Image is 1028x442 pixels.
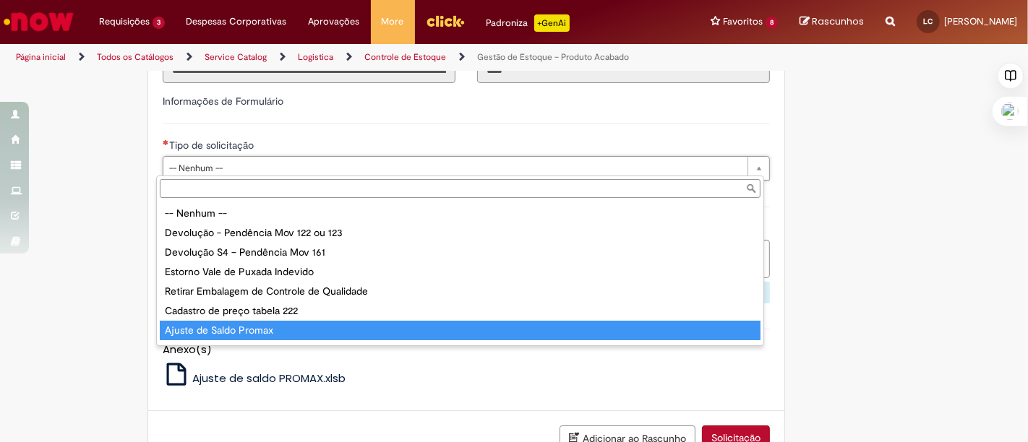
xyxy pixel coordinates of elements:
[160,321,761,340] div: Ajuste de Saldo Promax
[160,282,761,301] div: Retirar Embalagem de Controle de Qualidade
[160,204,761,223] div: -- Nenhum --
[160,243,761,262] div: Devolução S4 – Pendência Mov 161
[157,201,763,345] ul: Tipo de solicitação
[160,301,761,321] div: Cadastro de preço tabela 222
[160,340,761,360] div: Erro de interface entre Sistemas
[160,223,761,243] div: Devolução - Pendência Mov 122 ou 123
[160,262,761,282] div: Estorno Vale de Puxada Indevido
